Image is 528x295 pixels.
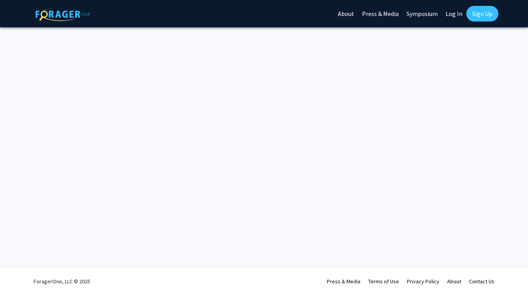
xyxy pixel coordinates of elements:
[327,278,360,285] a: Press & Media
[469,278,494,285] a: Contact Us
[36,7,90,21] img: ForagerOne Logo
[368,278,399,285] a: Terms of Use
[34,268,90,295] div: ForagerOne, LLC © 2025
[447,278,461,285] a: About
[466,6,498,21] a: Sign Up
[407,278,439,285] a: Privacy Policy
